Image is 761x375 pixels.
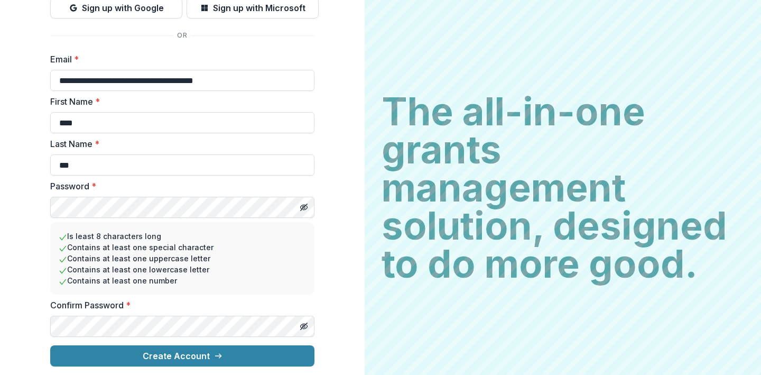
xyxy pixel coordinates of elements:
li: Contains at least one number [59,275,306,286]
button: Toggle password visibility [295,199,312,216]
li: Contains at least one special character [59,242,306,253]
li: Is least 8 characters long [59,231,306,242]
li: Contains at least one uppercase letter [59,253,306,264]
label: Last Name [50,138,308,150]
button: Create Account [50,345,314,367]
button: Toggle password visibility [295,318,312,335]
label: Email [50,53,308,66]
label: Confirm Password [50,299,308,312]
li: Contains at least one lowercase letter [59,264,306,275]
label: Password [50,180,308,193]
label: First Name [50,95,308,108]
